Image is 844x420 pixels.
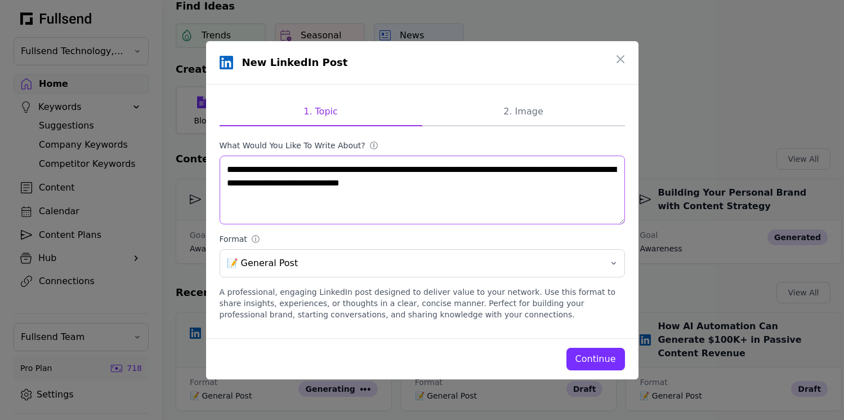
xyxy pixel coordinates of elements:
[422,98,625,126] button: 2. Image
[242,55,348,70] h1: New LinkedIn Post
[220,286,625,320] div: A professional, engaging LinkedIn post designed to deliver value to your network. Use this format...
[370,140,380,151] div: ⓘ
[252,233,262,245] div: ⓘ
[566,348,625,370] button: Continue
[220,98,422,126] button: 1. Topic
[220,233,625,245] label: Format
[227,257,602,270] span: 📝 General Post
[575,352,616,366] div: Continue
[220,249,625,277] button: 📝 General Post
[220,140,625,151] label: What would you like to write about?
